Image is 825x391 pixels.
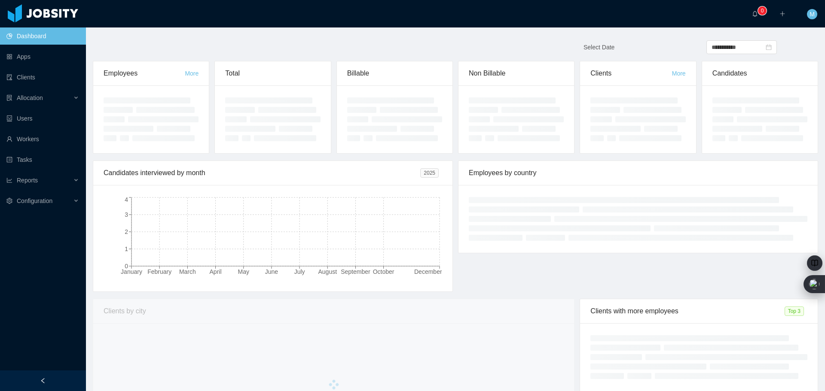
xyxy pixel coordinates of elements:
tspan: December [414,268,442,275]
a: More [185,70,199,77]
span: M [810,9,815,19]
a: icon: auditClients [6,69,79,86]
tspan: September [341,268,370,275]
tspan: March [179,268,196,275]
div: Employees [104,61,185,85]
i: icon: line-chart [6,177,12,183]
div: Billable [347,61,442,85]
span: 2025 [420,168,439,178]
span: Reports [17,177,38,184]
span: Select Date [584,44,614,51]
a: More [672,70,686,77]
div: Clients with more employees [590,299,784,323]
i: icon: bell [752,11,758,17]
div: Non Billable [469,61,564,85]
span: Configuration [17,197,52,204]
tspan: June [265,268,278,275]
tspan: April [210,268,222,275]
a: icon: pie-chartDashboard [6,27,79,45]
i: icon: plus [779,11,785,17]
span: Top 3 [785,306,804,316]
div: Candidates interviewed by month [104,161,420,185]
i: icon: calendar [766,44,772,50]
tspan: 0 [125,263,128,270]
tspan: February [147,268,171,275]
div: Candidates [712,61,807,85]
sup: 0 [758,6,767,15]
div: Employees by country [469,161,807,185]
a: icon: robotUsers [6,110,79,127]
tspan: May [238,268,249,275]
tspan: 3 [125,211,128,218]
tspan: 4 [125,196,128,203]
a: icon: userWorkers [6,130,79,148]
tspan: August [318,268,337,275]
span: Allocation [17,94,43,101]
i: icon: solution [6,95,12,101]
a: icon: profileTasks [6,151,79,168]
div: Total [225,61,320,85]
tspan: 1 [125,246,128,252]
tspan: January [121,268,142,275]
tspan: July [294,268,305,275]
a: icon: appstoreApps [6,48,79,65]
tspan: 2 [125,228,128,235]
i: icon: setting [6,198,12,204]
tspan: October [373,268,394,275]
div: Clients [590,61,672,85]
